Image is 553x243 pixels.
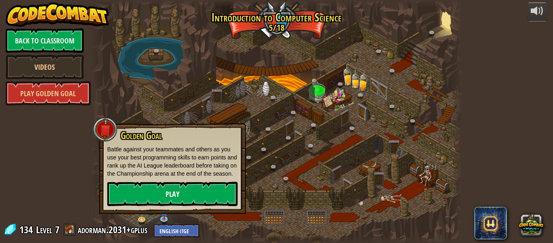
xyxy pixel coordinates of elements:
[107,182,238,206] a: Play
[78,223,150,236] a: adorman.2031+gplus
[36,223,52,237] span: Level
[55,223,60,236] span: 7
[120,130,238,141] h3: Golden Goal
[19,223,35,236] span: 134
[6,55,84,79] a: Videos
[527,2,547,22] button: Adjust volume
[107,145,238,178] p: Battle against your teammates and others as you use your best programming skills to earn points a...
[6,81,91,105] a: Play Golden Goal
[6,28,84,53] a: Back to Classroom
[6,2,109,27] img: CodeCombat - Learn how to code by playing a game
